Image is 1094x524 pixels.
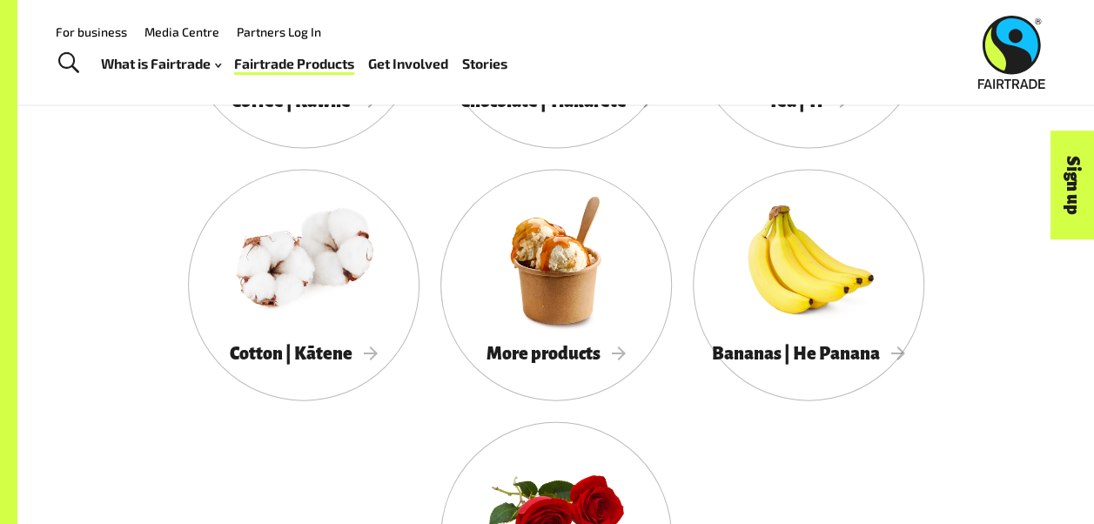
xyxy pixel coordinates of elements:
a: For business [56,24,127,39]
a: Fairtrade Products [234,51,354,76]
span: Chocolate | Tiakarete [460,91,652,111]
span: Bananas | He Panana [712,344,905,363]
span: Cotton | Kātene [230,344,378,363]
a: Cotton | Kātene [188,170,419,401]
a: Media Centre [144,24,219,39]
a: Stories [462,51,507,76]
img: Fairtrade Australia New Zealand logo [978,16,1045,89]
a: Partners Log In [237,24,321,39]
a: More products [440,170,672,401]
span: Tea | Tī [768,91,848,111]
a: Get Involved [368,51,448,76]
span: More products [487,344,626,363]
a: Toggle Search [47,42,90,85]
a: What is Fairtrade [101,51,221,76]
a: Bananas | He Panana [693,170,924,401]
span: Coffee | Kawhe [232,91,376,111]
